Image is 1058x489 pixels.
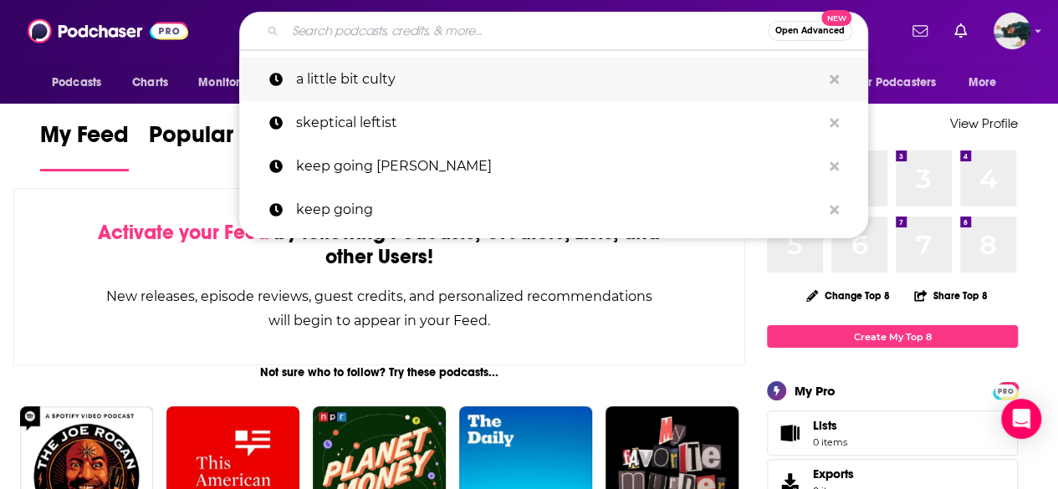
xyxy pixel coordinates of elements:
button: open menu [187,67,279,99]
span: Lists [813,418,837,433]
button: Change Top 8 [796,285,900,306]
span: Charts [132,71,168,94]
span: Popular Feed [149,120,291,159]
div: Not sure who to follow? Try these podcasts... [13,365,745,379]
button: Show profile menu [994,13,1030,49]
span: For Podcasters [856,71,936,94]
span: Exports [813,466,854,481]
div: New releases, episode reviews, guest credits, and personalized recommendations will begin to appe... [98,284,661,333]
a: View Profile [950,115,1018,131]
div: My Pro [795,383,836,399]
button: open menu [40,67,123,99]
button: Open AdvancedNew [768,21,852,41]
a: keep going [239,188,868,232]
span: PRO [995,385,1015,397]
a: a little bit culty [239,58,868,101]
span: Podcasts [52,71,101,94]
a: skeptical leftist [239,101,868,145]
span: Activate your Feed [98,220,269,245]
span: Monitoring [198,71,258,94]
p: skeptical leftist [296,101,821,145]
span: Lists [773,421,806,445]
div: Open Intercom Messenger [1001,399,1041,439]
span: 0 items [813,436,847,448]
span: Logged in as fsg.publicity [994,13,1030,49]
img: Podchaser - Follow, Share and Rate Podcasts [28,15,188,47]
a: keep going [PERSON_NAME] [239,145,868,188]
div: by following Podcasts, Creators, Lists, and other Users! [98,221,661,269]
img: User Profile [994,13,1030,49]
a: Show notifications dropdown [948,17,974,45]
a: Create My Top 8 [767,325,1018,348]
p: keep going john biggs [296,145,821,188]
a: PRO [995,384,1015,396]
div: Search podcasts, credits, & more... [239,12,868,50]
input: Search podcasts, credits, & more... [285,18,768,44]
a: Show notifications dropdown [906,17,934,45]
a: Charts [121,67,178,99]
span: More [969,71,997,94]
p: keep going [296,188,821,232]
button: Share Top 8 [913,279,989,312]
span: Lists [813,418,847,433]
span: Open Advanced [775,27,845,35]
span: New [821,10,851,26]
button: open menu [957,67,1018,99]
a: Popular Feed [149,120,291,171]
p: a little bit culty [296,58,821,101]
a: Lists [767,410,1018,456]
span: My Feed [40,120,129,159]
a: My Feed [40,120,129,171]
button: open menu [845,67,960,99]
